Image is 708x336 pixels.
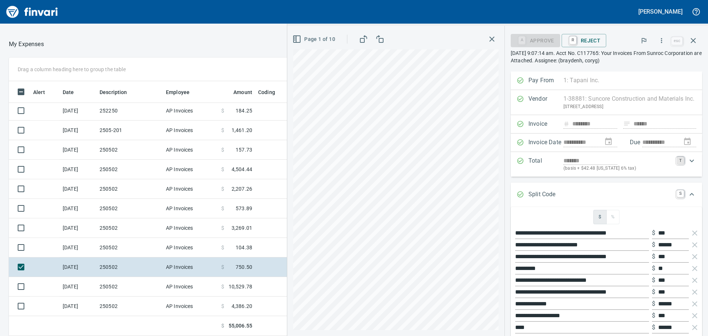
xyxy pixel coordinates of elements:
span: $ [221,302,224,310]
span: 4,386.20 [232,302,252,310]
td: 250502 [97,140,163,160]
td: [DATE] [60,218,97,238]
td: AP Invoices [163,140,218,160]
span: 750.50 [236,263,252,271]
span: $ [596,213,604,221]
span: Reject [568,34,600,47]
span: $ [221,244,224,251]
p: $ [652,240,655,249]
p: [DATE] 9:07:14 am. Acct No. C117765: Your Invoices From Sunroc Corporation are Attached. Assignee... [511,49,702,64]
td: [DATE] [60,297,97,316]
td: 250502 [97,257,163,277]
nav: breadcrumb [9,40,44,49]
button: Remove Line Item [690,252,699,261]
td: 250502 [97,218,163,238]
p: $ [652,288,655,297]
span: Coding [258,88,285,97]
button: Remove Line Item [690,288,699,297]
span: $ [221,224,224,232]
a: S [677,190,684,197]
td: AP Invoices [163,199,218,218]
span: Amount [233,88,252,97]
p: $ [652,264,655,273]
p: $ [652,311,655,320]
p: Drag a column heading here to group the table [18,66,126,73]
button: Remove Line Item [690,323,699,332]
span: 10,529.78 [229,283,252,290]
span: 55,006.55 [229,322,252,330]
span: $ [221,185,224,193]
td: 250502 [97,297,163,316]
p: $ [652,229,655,238]
p: $ [652,323,655,332]
span: Date [63,88,74,97]
span: Alert [33,88,55,97]
button: Remove Line Item [690,240,699,249]
img: Finvari [4,3,60,21]
td: 250502 [97,160,163,179]
span: % [609,213,617,221]
span: $ [221,127,224,134]
td: 250502 [97,179,163,199]
span: $ [221,322,224,330]
span: $ [221,107,224,114]
span: Date [63,88,84,97]
span: $ [221,283,224,290]
span: 2,207.26 [232,185,252,193]
td: 250502 [97,277,163,297]
span: 104.38 [236,244,252,251]
td: [DATE] [60,179,97,199]
span: Description [100,88,137,97]
span: 3,269.01 [232,224,252,232]
td: AP Invoices [163,179,218,199]
td: AP Invoices [163,101,218,121]
p: Split Code [528,190,563,200]
button: More [653,32,670,49]
span: Employee [166,88,199,97]
button: Remove Line Item [690,264,699,273]
td: AP Invoices [163,238,218,257]
a: T [677,157,684,164]
span: Coding [258,88,275,97]
td: AP Invoices [163,257,218,277]
td: [DATE] [60,257,97,277]
span: $ [221,146,224,153]
td: AP Invoices [163,218,218,238]
td: AP Invoices [163,160,218,179]
button: [PERSON_NAME] [636,6,684,17]
p: $ [652,276,655,285]
span: 1,461.20 [232,127,252,134]
td: [DATE] [60,277,97,297]
span: $ [221,263,224,271]
td: 250502 [97,199,163,218]
button: RReject [562,34,606,47]
td: [DATE] [60,140,97,160]
p: Total [528,156,563,172]
p: $ [652,299,655,308]
span: $ [221,166,224,173]
td: AP Invoices [163,277,218,297]
button: Remove Line Item [690,276,699,285]
td: 2505-201 [97,121,163,140]
span: 4,504.44 [232,166,252,173]
div: Coding Required [511,37,560,43]
button: Remove Line Item [690,299,699,308]
h5: [PERSON_NAME] [638,8,683,15]
td: 252250 [97,101,163,121]
button: % [606,210,619,224]
td: [DATE] [60,101,97,121]
td: [DATE] [60,160,97,179]
span: Description [100,88,127,97]
td: AP Invoices [163,297,218,316]
p: $ [652,252,655,261]
span: Amount [224,88,252,97]
span: 184.25 [236,107,252,114]
button: Remove Line Item [690,229,699,238]
button: Page 1 of 10 [291,32,338,46]
td: [DATE] [60,121,97,140]
span: Alert [33,88,45,97]
div: Expand [511,152,702,177]
td: [DATE] [60,199,97,218]
button: Remove Line Item [690,311,699,320]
